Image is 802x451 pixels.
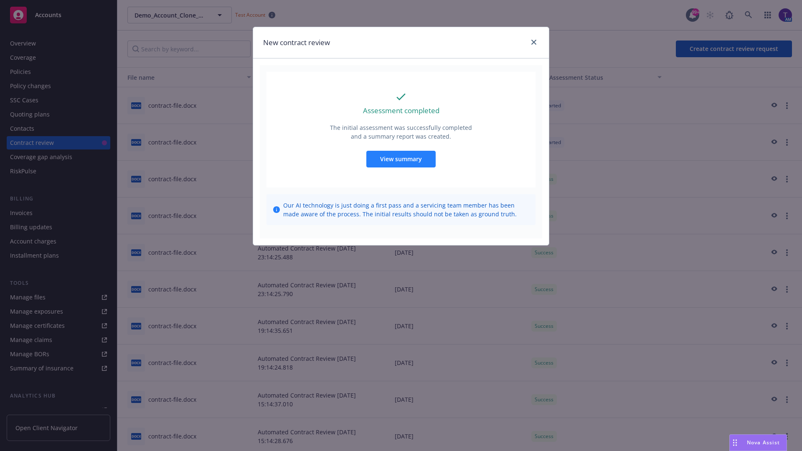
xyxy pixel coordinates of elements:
p: Assessment completed [363,105,439,116]
a: close [529,37,539,47]
span: Nova Assist [747,439,780,446]
h1: New contract review [263,37,330,48]
div: Drag to move [730,435,740,451]
span: Our AI technology is just doing a first pass and a servicing team member has been made aware of t... [283,201,529,218]
p: The initial assessment was successfully completed and a summary report was created. [329,123,473,141]
span: View summary [380,155,422,163]
button: View summary [366,151,436,167]
button: Nova Assist [729,434,787,451]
